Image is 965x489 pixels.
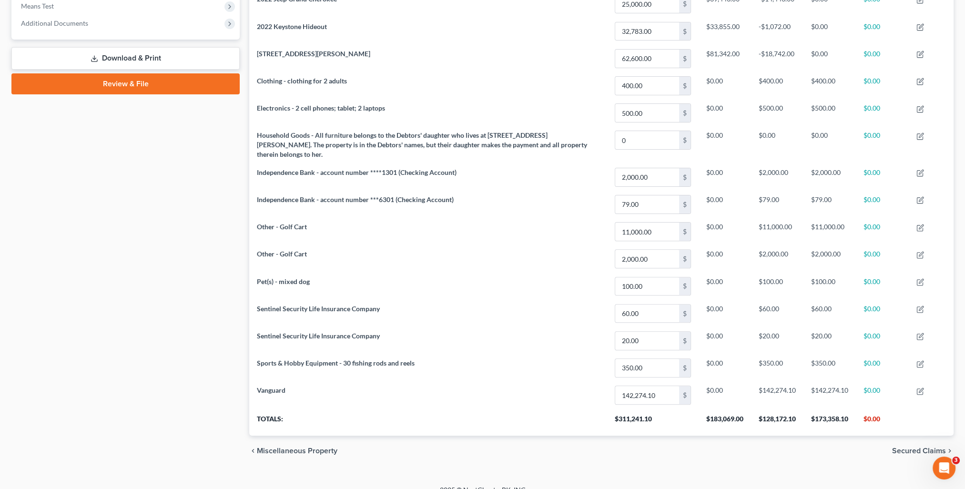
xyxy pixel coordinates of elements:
span: Other - Golf Cart [257,250,307,258]
td: $0.00 [699,245,751,273]
iframe: Intercom live chat [933,457,955,479]
td: $0.00 [856,382,909,409]
div: $ [679,250,691,268]
div: $ [679,168,691,186]
input: 0.00 [615,77,679,95]
td: $0.00 [699,273,751,300]
div: $ [679,223,691,241]
td: $0.00 [856,72,909,99]
span: Vanguard [257,386,285,394]
th: $0.00 [856,409,909,436]
span: Additional Documents [21,19,88,27]
input: 0.00 [615,305,679,323]
span: Means Test [21,2,54,10]
td: $0.00 [699,99,751,126]
td: $0.00 [699,218,751,245]
td: $2,000.00 [803,245,856,273]
td: $400.00 [751,72,803,99]
td: $2,000.00 [803,163,856,191]
td: $11,000.00 [803,218,856,245]
div: $ [679,386,691,404]
input: 0.00 [615,359,679,377]
td: $142,274.10 [803,382,856,409]
td: $0.00 [803,45,856,72]
i: chevron_left [249,447,257,455]
td: -$1,072.00 [751,18,803,45]
span: Household Goods - All furniture belongs to the Debtors' daughter who lives at [STREET_ADDRESS][PE... [257,131,587,158]
span: Pet(s) - mixed dog [257,277,310,285]
td: $500.00 [803,99,856,126]
th: Totals: [249,409,607,436]
td: $0.00 [856,245,909,273]
td: $79.00 [751,191,803,218]
td: $0.00 [856,354,909,381]
span: Miscellaneous Property [257,447,337,455]
th: $311,241.10 [607,409,699,436]
td: $20.00 [803,327,856,354]
input: 0.00 [615,250,679,268]
div: $ [679,104,691,122]
td: $33,855.00 [699,18,751,45]
td: $0.00 [856,163,909,191]
a: Download & Print [11,47,240,70]
td: $0.00 [699,163,751,191]
button: chevron_left Miscellaneous Property [249,447,337,455]
div: $ [679,277,691,295]
th: $183,069.00 [699,409,751,436]
td: -$18,742.00 [751,45,803,72]
td: $400.00 [803,72,856,99]
td: $142,274.10 [751,382,803,409]
td: $500.00 [751,99,803,126]
input: 0.00 [615,131,679,149]
span: Sports & Hobby Equipment - 30 fishing rods and reels [257,359,415,367]
input: 0.00 [615,104,679,122]
span: Electronics - 2 cell phones; tablet; 2 laptops [257,104,385,112]
td: $0.00 [699,191,751,218]
span: 3 [952,457,960,464]
td: $0.00 [856,191,909,218]
span: Independence Bank - account number ****1301 (Checking Account) [257,168,457,176]
td: $0.00 [751,127,803,163]
td: $2,000.00 [751,163,803,191]
input: 0.00 [615,386,679,404]
div: $ [679,77,691,95]
td: $0.00 [856,18,909,45]
td: $0.00 [699,354,751,381]
input: 0.00 [615,195,679,214]
td: $0.00 [856,127,909,163]
input: 0.00 [615,22,679,41]
td: $100.00 [803,273,856,300]
td: $0.00 [856,99,909,126]
td: $79.00 [803,191,856,218]
a: Review & File [11,73,240,94]
td: $0.00 [856,300,909,327]
div: $ [679,50,691,68]
input: 0.00 [615,50,679,68]
td: $0.00 [699,382,751,409]
button: Secured Claims chevron_right [892,447,954,455]
input: 0.00 [615,168,679,186]
td: $350.00 [751,354,803,381]
span: [STREET_ADDRESS][PERSON_NAME] [257,50,370,58]
td: $11,000.00 [751,218,803,245]
td: $100.00 [751,273,803,300]
span: 2022 Keystone Hideout [257,22,327,31]
span: Clothing - clothing for 2 adults [257,77,347,85]
div: $ [679,359,691,377]
div: $ [679,332,691,350]
td: $0.00 [699,327,751,354]
td: $0.00 [856,45,909,72]
th: $173,358.10 [803,409,856,436]
input: 0.00 [615,223,679,241]
i: chevron_right [946,447,954,455]
td: $0.00 [699,72,751,99]
div: $ [679,131,691,149]
div: $ [679,305,691,323]
span: Secured Claims [892,447,946,455]
span: Sentinel Security Life Insurance Company [257,305,380,313]
td: $0.00 [699,127,751,163]
td: $0.00 [699,300,751,327]
td: $0.00 [856,273,909,300]
td: $20.00 [751,327,803,354]
td: $81,342.00 [699,45,751,72]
